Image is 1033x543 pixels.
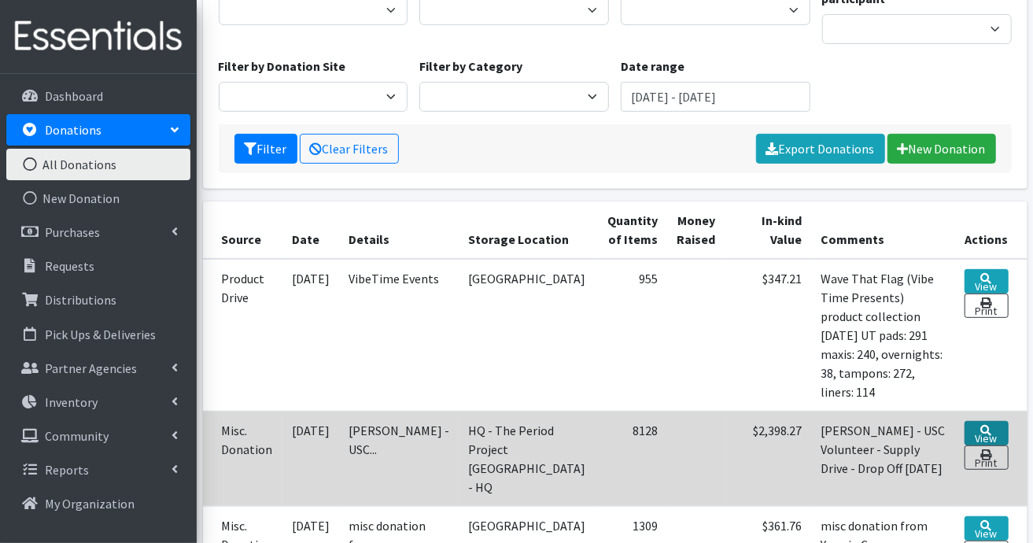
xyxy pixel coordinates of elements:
[6,386,190,418] a: Inventory
[811,411,954,506] td: [PERSON_NAME] - USC Volunteer - Supply Drive - Drop Off [DATE]
[6,420,190,452] a: Community
[45,258,94,274] p: Requests
[756,134,885,164] a: Export Donations
[811,201,954,259] th: Comments
[459,259,598,412] td: [GEOGRAPHIC_DATA]
[725,411,812,506] td: $2,398.27
[45,122,101,138] p: Donations
[339,411,459,506] td: [PERSON_NAME] - USC...
[459,201,598,259] th: Storage Location
[965,445,1009,470] a: Print
[45,360,137,376] p: Partner Agencies
[459,411,598,506] td: HQ - The Period Project [GEOGRAPHIC_DATA] - HQ
[45,428,109,444] p: Community
[419,57,522,76] label: Filter by Category
[6,10,190,63] img: HumanEssentials
[219,57,346,76] label: Filter by Donation Site
[6,250,190,282] a: Requests
[6,454,190,486] a: Reports
[6,488,190,519] a: My Organization
[45,292,116,308] p: Distributions
[621,82,810,112] input: January 1, 2011 - December 31, 2011
[45,394,98,410] p: Inventory
[725,259,812,412] td: $347.21
[203,411,282,506] td: Misc. Donation
[339,259,459,412] td: VibeTime Events
[339,201,459,259] th: Details
[45,496,135,512] p: My Organization
[203,201,282,259] th: Source
[6,80,190,112] a: Dashboard
[300,134,399,164] a: Clear Filters
[6,353,190,384] a: Partner Agencies
[234,134,297,164] button: Filter
[725,201,812,259] th: In-kind Value
[597,201,667,259] th: Quantity of Items
[887,134,996,164] a: New Donation
[621,57,684,76] label: Date range
[597,411,667,506] td: 8128
[6,319,190,350] a: Pick Ups & Deliveries
[597,259,667,412] td: 955
[965,421,1009,445] a: View
[203,259,282,412] td: Product Drive
[667,201,725,259] th: Money Raised
[6,114,190,146] a: Donations
[45,327,156,342] p: Pick Ups & Deliveries
[6,183,190,214] a: New Donation
[6,149,190,180] a: All Donations
[6,284,190,316] a: Distributions
[6,216,190,248] a: Purchases
[965,516,1009,541] a: View
[965,269,1009,294] a: View
[45,88,103,104] p: Dashboard
[45,224,100,240] p: Purchases
[282,411,339,506] td: [DATE]
[282,201,339,259] th: Date
[45,462,89,478] p: Reports
[811,259,954,412] td: Wave That Flag (Vibe Time Presents) product collection [DATE] UT pads: 291 maxis: 240, overnights...
[955,201,1027,259] th: Actions
[965,294,1009,318] a: Print
[282,259,339,412] td: [DATE]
